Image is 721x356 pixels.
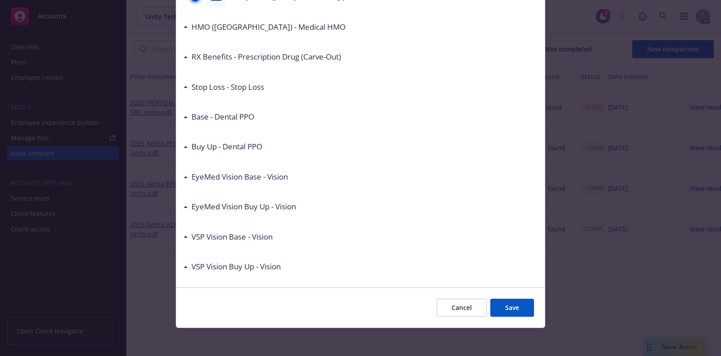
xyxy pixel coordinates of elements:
div: HMO ([GEOGRAPHIC_DATA]) - Medical HMO [183,21,346,33]
h3: EyeMed Vision Buy Up - Vision [192,201,296,213]
h3: VSP Vision Base - Vision [192,231,273,243]
div: Buy Up - Dental PPO [183,141,262,153]
div: EyeMed Vision Base - Vision [183,171,288,183]
h3: HMO ([GEOGRAPHIC_DATA]) - Medical HMO [192,21,346,33]
div: RX Benefits - Prescription Drug (Carve-Out) [183,51,341,63]
h3: Buy Up - Dental PPO [192,141,262,153]
h3: EyeMed Vision Base - Vision [192,171,288,183]
button: Cancel [437,299,487,317]
button: Save [490,299,534,317]
div: Base - Dental PPO [183,111,254,123]
h3: Stop Loss - Stop Loss [192,81,264,93]
div: Stop Loss - Stop Loss [183,81,264,93]
div: EyeMed Vision Buy Up - Vision [183,201,296,213]
div: VSP Vision Buy Up - Vision [183,261,281,273]
h3: RX Benefits - Prescription Drug (Carve-Out) [192,51,341,63]
h3: Base - Dental PPO [192,111,254,123]
div: VSP Vision Base - Vision [183,231,273,243]
h3: VSP Vision Buy Up - Vision [192,261,281,273]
